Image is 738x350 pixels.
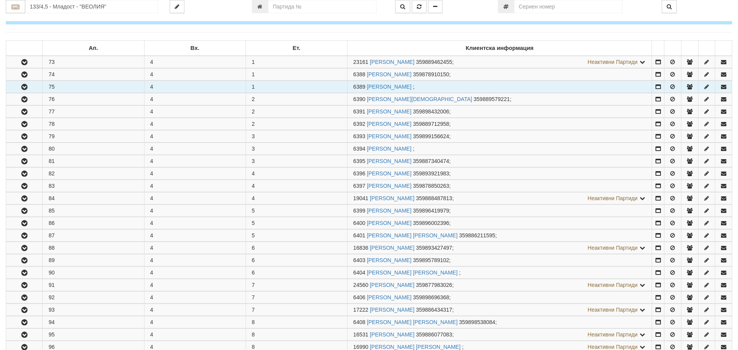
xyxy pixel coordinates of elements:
span: 359898696368 [413,294,449,300]
span: 359886434317 [416,307,452,313]
td: 4 [144,242,246,254]
a: [PERSON_NAME] [367,183,411,189]
span: 3 [252,158,255,164]
td: : No sort applied, sorting is disabled [698,41,715,56]
span: 3 [252,146,255,152]
td: 4 [144,130,246,142]
td: 4 [144,56,246,68]
span: 4 [252,170,255,177]
a: [PERSON_NAME] [367,108,411,115]
td: Ап.: No sort applied, sorting is disabled [43,41,144,56]
a: [PERSON_NAME] [370,59,415,65]
span: Неактивни Партиди [588,282,638,288]
td: ; [347,143,652,155]
td: 75 [43,81,144,93]
span: Партида № [353,195,368,201]
td: 4 [144,69,246,81]
a: [PERSON_NAME] [367,158,411,164]
td: ; [347,180,652,192]
td: ; [347,329,652,341]
span: Партида № [353,121,365,127]
td: 90 [43,267,144,279]
span: Партида № [353,294,365,300]
span: 359878850263 [413,183,449,189]
span: 2 [252,108,255,115]
span: Партида № [353,208,365,214]
td: 4 [144,168,246,180]
td: 4 [144,143,246,155]
span: 359889462455 [416,59,452,65]
td: 4 [144,304,246,316]
span: 8 [252,331,255,338]
span: 2 [252,121,255,127]
span: Неактивни Партиди [588,195,638,201]
td: 88 [43,242,144,254]
td: 4 [144,106,246,118]
span: 6 [252,269,255,276]
td: 86 [43,217,144,229]
b: Клиентска информация [466,45,533,51]
span: Партида № [353,96,365,102]
span: Партида № [353,158,365,164]
td: 4 [144,155,246,167]
span: 4 [252,195,255,201]
span: Партида № [353,220,365,226]
td: ; [347,155,652,167]
a: [PERSON_NAME] [PERSON_NAME] [367,232,458,238]
span: Партида № [353,331,368,338]
td: 4 [144,180,246,192]
span: 359877983026 [416,282,452,288]
span: 359889579221 [474,96,510,102]
span: 359893921983 [413,170,449,177]
span: Неактивни Партиди [588,59,638,65]
a: [PERSON_NAME] [370,195,415,201]
td: 4 [144,316,246,328]
td: ; [347,242,652,254]
a: [PERSON_NAME] [367,84,411,90]
td: 84 [43,192,144,204]
td: 4 [144,118,246,130]
td: 4 [144,217,246,229]
span: Неактивни Партиди [588,307,638,313]
span: Партида № [353,170,365,177]
span: 5 [252,220,255,226]
a: [PERSON_NAME] [367,170,411,177]
a: [PERSON_NAME] [370,331,415,338]
td: 89 [43,254,144,266]
a: [PERSON_NAME] [367,208,411,214]
td: 85 [43,205,144,217]
td: 81 [43,155,144,167]
span: 6 [252,257,255,263]
td: 93 [43,304,144,316]
td: ; [347,192,652,204]
span: 359889712958 [413,121,449,127]
span: Партида № [353,183,365,189]
span: 359896002396 [413,220,449,226]
a: [PERSON_NAME] [367,133,411,139]
td: Клиентска информация: No sort applied, sorting is disabled [347,41,652,56]
td: 4 [144,279,246,291]
td: 92 [43,292,144,304]
a: [PERSON_NAME] [367,257,411,263]
span: Партида № [353,146,365,152]
span: Партида № [353,307,368,313]
span: 8 [252,319,255,325]
a: [PERSON_NAME] [370,282,415,288]
b: Вх. [191,45,200,51]
td: : No sort applied, sorting is disabled [6,41,43,56]
td: ; [347,217,652,229]
td: 87 [43,230,144,242]
td: ; [347,56,652,68]
span: 359887340474 [413,158,449,164]
a: [PERSON_NAME] [370,307,415,313]
span: 359886077083 [416,331,452,338]
span: Партида № [353,257,365,263]
td: ; [347,81,652,93]
span: Партида № [353,133,365,139]
td: ; [347,130,652,142]
span: 1 [252,84,255,90]
span: Партида № [353,59,368,65]
td: 78 [43,118,144,130]
span: 359896419979 [413,208,449,214]
td: 79 [43,130,144,142]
